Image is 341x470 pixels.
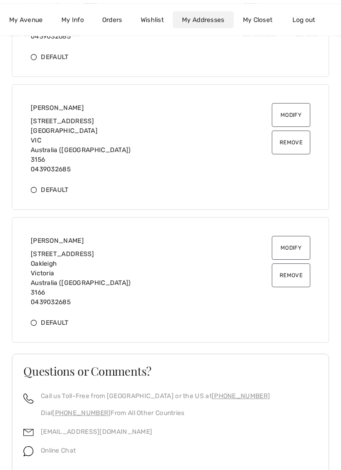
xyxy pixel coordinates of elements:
p: Dial From All Other Countries [41,409,270,418]
button: Modify [272,236,310,260]
div: [STREET_ADDRESS] Oakleigh Victoria Australia ([GEOGRAPHIC_DATA]) 3166 0439032685 [31,236,272,307]
a: [PHONE_NUMBER] [212,393,270,400]
h3: Questions or Comments? [23,366,318,377]
div: [PERSON_NAME] [31,236,268,250]
a: Log out [283,11,334,28]
button: Modify [272,104,310,127]
button: Remove [272,264,310,288]
span: My Avenue [9,15,43,25]
a: My Info [52,11,93,28]
a: Wishlist [132,11,173,28]
img: chat [23,447,33,457]
a: My Closet [234,11,282,28]
div: Default [31,318,310,328]
img: email [23,428,33,438]
a: [PHONE_NUMBER] [52,410,110,417]
div: Default [31,186,310,195]
div: [STREET_ADDRESS] [GEOGRAPHIC_DATA] VIC Australia ([GEOGRAPHIC_DATA]) 3156 0439032685 [31,104,272,175]
a: [EMAIL_ADDRESS][DOMAIN_NAME] [41,428,152,436]
p: Call us Toll-Free from [GEOGRAPHIC_DATA] or the US at [41,392,270,401]
a: Orders [93,11,132,28]
div: Default [31,53,310,62]
div: [PERSON_NAME] [31,104,268,117]
img: call [23,394,33,404]
a: My Addresses [173,11,234,28]
button: Remove [272,131,310,155]
span: Online Chat [41,447,76,455]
